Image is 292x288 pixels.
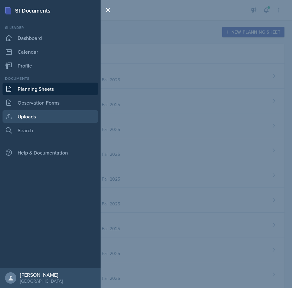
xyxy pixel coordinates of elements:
[20,278,63,284] div: [GEOGRAPHIC_DATA]
[3,110,98,123] a: Uploads
[3,146,98,159] div: Help & Documentation
[3,96,98,109] a: Observation Forms
[3,59,98,72] a: Profile
[3,32,98,44] a: Dashboard
[3,46,98,58] a: Calendar
[3,25,98,30] div: Si leader
[20,272,63,278] div: [PERSON_NAME]
[3,124,98,137] a: Search
[3,83,98,95] a: Planning Sheets
[3,76,98,81] div: Documents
